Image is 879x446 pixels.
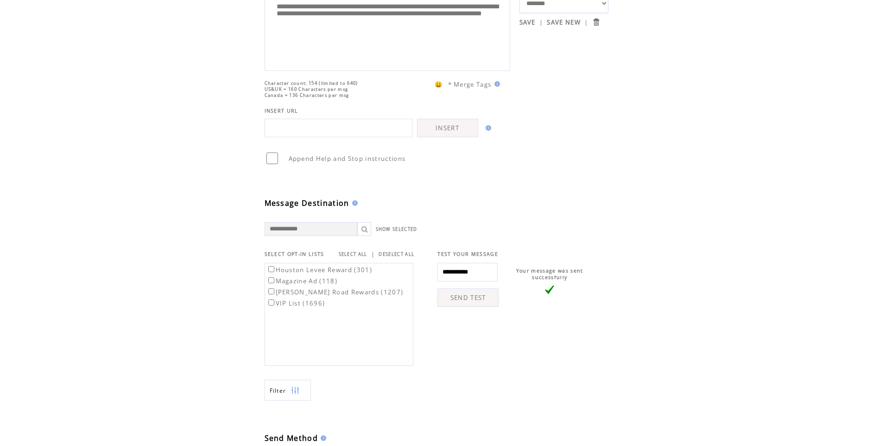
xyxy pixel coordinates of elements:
label: Houston Levee Reward (301) [266,266,373,274]
span: | [584,18,588,26]
img: help.gif [349,200,358,206]
span: US&UK = 160 Characters per msg [265,86,348,92]
input: Submit [592,18,601,26]
span: | [539,18,543,26]
span: TEST YOUR MESSAGE [437,251,498,257]
img: help.gif [318,435,326,441]
span: Canada = 136 Characters per msg [265,92,349,98]
span: INSERT URL [265,108,298,114]
a: DESELECT ALL [379,251,414,257]
input: VIP List (1696) [268,299,274,306]
input: [PERSON_NAME] Road Rewards (1207) [268,288,274,294]
span: * Merge Tags [448,80,492,89]
label: VIP List (1696) [266,299,325,307]
input: Magazine Ad (118) [268,277,274,283]
span: 😀 [435,80,443,89]
span: Message Destination [265,198,349,208]
img: help.gif [483,125,491,131]
span: SELECT OPT-IN LISTS [265,251,324,257]
label: Magazine Ad (118) [266,277,338,285]
img: help.gif [492,81,500,87]
span: Append Help and Stop instructions [289,154,406,163]
label: [PERSON_NAME] Road Rewards (1207) [266,288,404,296]
a: INSERT [417,119,478,137]
span: | [371,250,375,258]
a: SAVE [519,18,536,26]
a: SEND TEST [437,288,499,307]
a: Filter [265,380,311,401]
input: Houston Levee Reward (301) [268,266,274,272]
span: Send Method [265,433,318,443]
img: vLarge.png [545,285,554,294]
span: Character count: 154 (limited to 640) [265,80,358,86]
a: SAVE NEW [547,18,581,26]
a: SHOW SELECTED [376,226,417,232]
span: Your message was sent successfully [516,268,583,280]
span: Show filters [270,387,286,395]
img: filters.png [291,380,299,401]
a: SELECT ALL [339,251,367,257]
